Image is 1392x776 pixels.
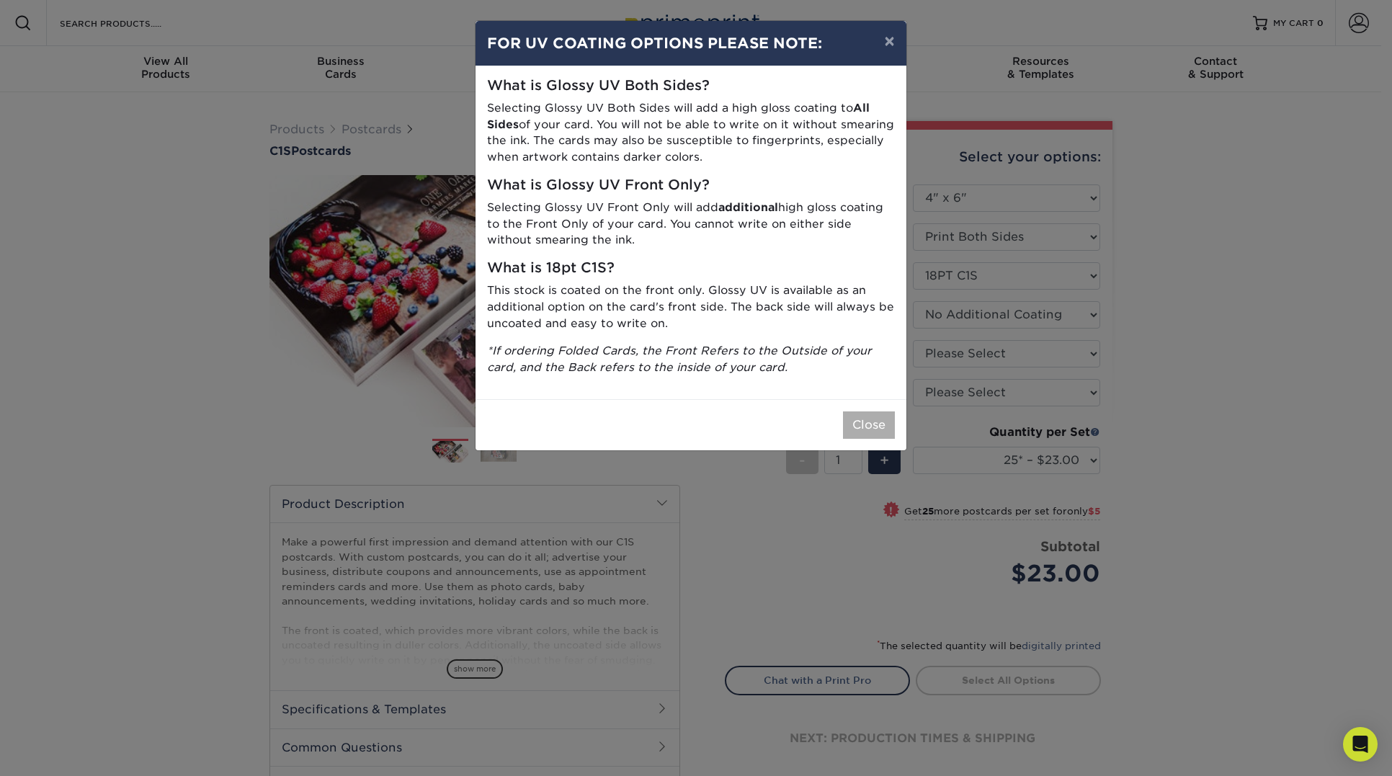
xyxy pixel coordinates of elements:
[487,282,895,331] p: This stock is coated on the front only. Glossy UV is available as an additional option on the car...
[718,200,778,214] strong: additional
[487,177,895,194] h5: What is Glossy UV Front Only?
[487,260,895,277] h5: What is 18pt C1S?
[487,101,870,131] strong: All Sides
[873,21,906,61] button: ×
[1343,727,1378,762] div: Open Intercom Messenger
[843,411,895,439] button: Close
[487,78,895,94] h5: What is Glossy UV Both Sides?
[487,32,895,54] h4: FOR UV COATING OPTIONS PLEASE NOTE:
[487,100,895,166] p: Selecting Glossy UV Both Sides will add a high gloss coating to of your card. You will not be abl...
[487,200,895,249] p: Selecting Glossy UV Front Only will add high gloss coating to the Front Only of your card. You ca...
[487,344,872,374] i: *If ordering Folded Cards, the Front Refers to the Outside of your card, and the Back refers to t...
